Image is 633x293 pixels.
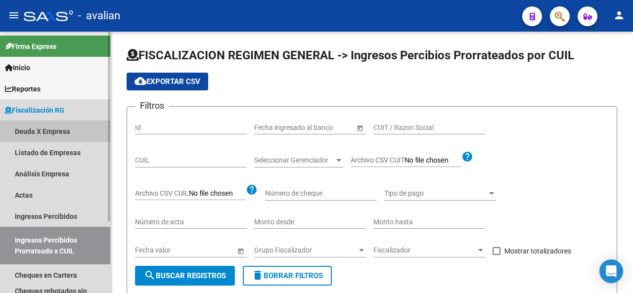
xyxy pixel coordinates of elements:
[78,5,120,27] span: - avalian
[599,259,623,283] div: Open Intercom Messenger
[355,123,365,133] button: Open calendar
[180,246,228,254] input: Fecha fin
[135,189,189,197] span: Archivo CSV CUIL
[405,156,461,165] input: Archivo CSV CUIT
[8,9,20,21] mat-icon: menu
[246,184,258,196] mat-icon: help
[299,124,347,132] input: Fecha fin
[254,156,334,165] span: Seleccionar Gerenciador
[5,84,41,94] span: Reportes
[613,9,625,21] mat-icon: person
[461,151,473,163] mat-icon: help
[504,245,571,257] span: Mostrar totalizadores
[252,269,264,281] mat-icon: delete
[135,266,235,286] button: Buscar Registros
[5,62,30,73] span: Inicio
[254,124,290,132] input: Fecha inicio
[189,189,246,198] input: Archivo CSV CUIL
[252,271,323,280] span: Borrar Filtros
[243,266,332,286] button: Borrar Filtros
[351,156,405,164] span: Archivo CSV CUIT
[254,246,357,254] span: Grupo Fiscalizador
[135,99,169,113] h3: Filtros
[144,269,156,281] mat-icon: search
[5,41,56,52] span: Firma Express
[135,246,171,254] input: Fecha inicio
[384,189,487,198] span: Tipo de pago
[127,48,574,62] span: FISCALIZACION REGIMEN GENERAL -> Ingresos Percibios Prorrateados por CUIL
[5,105,64,116] span: Fiscalización RG
[135,77,200,86] span: Exportar CSV
[373,246,476,254] span: Fiscalizador
[135,75,146,87] mat-icon: cloud_download
[235,246,246,256] button: Open calendar
[127,73,208,90] button: Exportar CSV
[144,271,226,280] span: Buscar Registros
